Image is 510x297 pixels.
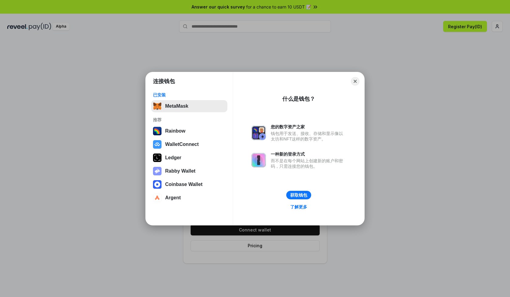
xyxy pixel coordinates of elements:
[286,191,311,199] button: 获取钱包
[165,142,199,147] div: WalletConnect
[151,165,227,177] button: Rabby Wallet
[153,180,161,189] img: svg+xml,%3Csvg%20width%3D%2228%22%20height%3D%2228%22%20viewBox%3D%220%200%2028%2028%22%20fill%3D...
[153,92,226,98] div: 已安装
[153,117,226,123] div: 推荐
[153,154,161,162] img: svg+xml,%3Csvg%20xmlns%3D%22http%3A%2F%2Fwww.w3.org%2F2000%2Fsvg%22%20width%3D%2228%22%20height%3...
[282,95,315,103] div: 什么是钱包？
[153,140,161,149] img: svg+xml,%3Csvg%20width%3D%2228%22%20height%3D%2228%22%20viewBox%3D%220%200%2028%2028%22%20fill%3D...
[151,192,227,204] button: Argent
[290,192,307,198] div: 获取钱包
[151,152,227,164] button: Ledger
[165,168,195,174] div: Rabby Wallet
[153,102,161,110] img: svg+xml,%3Csvg%20fill%3D%22none%22%20height%3D%2233%22%20viewBox%3D%220%200%2035%2033%22%20width%...
[151,100,227,112] button: MetaMask
[151,125,227,137] button: Rainbow
[271,131,346,142] div: 钱包用于发送、接收、存储和显示像以太坊和NFT这样的数字资产。
[271,158,346,169] div: 而不是在每个网站上创建新的账户和密码，只需连接您的钱包。
[153,167,161,175] img: svg+xml,%3Csvg%20xmlns%3D%22http%3A%2F%2Fwww.w3.org%2F2000%2Fsvg%22%20fill%3D%22none%22%20viewBox...
[165,128,185,134] div: Rainbow
[165,195,181,201] div: Argent
[165,103,188,109] div: MetaMask
[151,138,227,150] button: WalletConnect
[153,127,161,135] img: svg+xml,%3Csvg%20width%3D%22120%22%20height%3D%22120%22%20viewBox%3D%220%200%20120%20120%22%20fil...
[151,178,227,191] button: Coinbase Wallet
[165,155,181,160] div: Ledger
[271,151,346,157] div: 一种新的登录方式
[153,194,161,202] img: svg+xml,%3Csvg%20width%3D%2228%22%20height%3D%2228%22%20viewBox%3D%220%200%2028%2028%22%20fill%3D...
[251,126,266,140] img: svg+xml,%3Csvg%20xmlns%3D%22http%3A%2F%2Fwww.w3.org%2F2000%2Fsvg%22%20fill%3D%22none%22%20viewBox...
[251,153,266,167] img: svg+xml,%3Csvg%20xmlns%3D%22http%3A%2F%2Fwww.w3.org%2F2000%2Fsvg%22%20fill%3D%22none%22%20viewBox...
[271,124,346,130] div: 您的数字资产之家
[351,77,359,86] button: Close
[287,203,311,211] a: 了解更多
[290,204,307,210] div: 了解更多
[153,78,175,85] h1: 连接钱包
[165,182,202,187] div: Coinbase Wallet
